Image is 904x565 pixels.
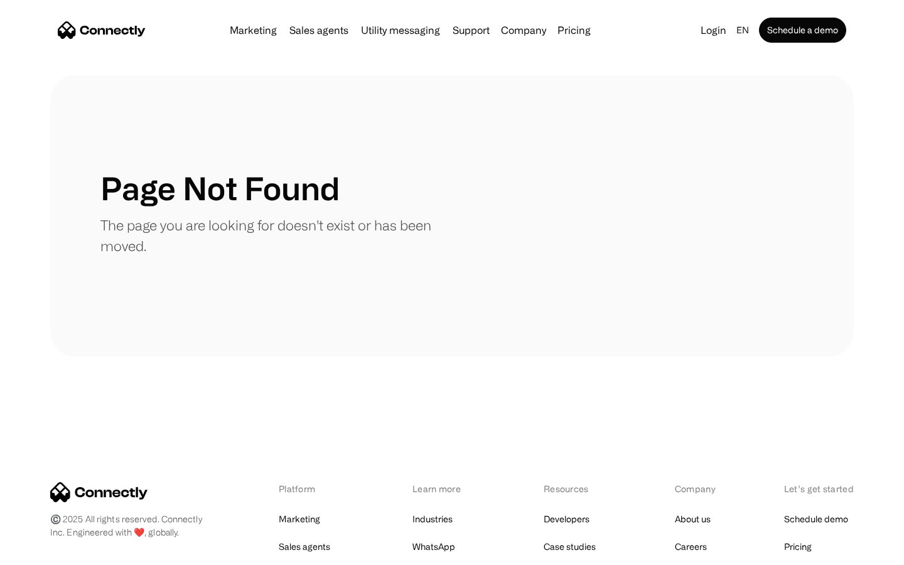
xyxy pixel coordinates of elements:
[675,482,719,495] div: Company
[25,543,75,561] ul: Language list
[279,510,320,528] a: Marketing
[284,25,353,35] a: Sales agents
[544,538,596,556] a: Case studies
[736,21,749,39] div: en
[784,482,854,495] div: Let’s get started
[279,538,330,556] a: Sales agents
[100,215,452,256] p: The page you are looking for doesn't exist or has been moved.
[412,510,453,528] a: Industries
[675,538,707,556] a: Careers
[412,538,455,556] a: WhatsApp
[279,482,347,495] div: Platform
[544,482,610,495] div: Resources
[552,25,596,35] a: Pricing
[784,510,848,528] a: Schedule demo
[412,482,478,495] div: Learn more
[100,169,340,207] h1: Page Not Found
[696,21,731,39] a: Login
[13,542,75,561] aside: Language selected: English
[544,510,589,528] a: Developers
[448,25,495,35] a: Support
[759,18,846,43] a: Schedule a demo
[501,21,546,39] div: Company
[356,25,445,35] a: Utility messaging
[225,25,282,35] a: Marketing
[784,538,812,556] a: Pricing
[675,510,711,528] a: About us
